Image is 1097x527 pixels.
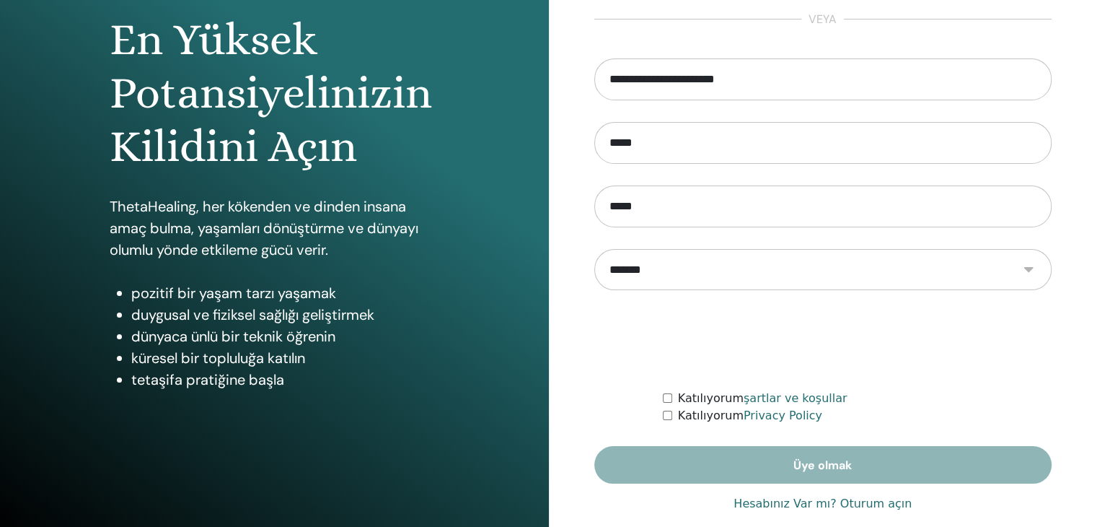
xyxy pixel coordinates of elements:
p: ThetaHealing, her kökenden ve dinden insana amaç bulma, yaşamları dönüştürme ve dünyayı olumlu yö... [110,196,439,261]
li: küresel bir topluluğa katılın [131,347,439,369]
a: şartlar ve koşullar [744,391,847,405]
span: veya [801,11,844,28]
label: Katılıyorum [678,390,847,407]
li: tetaşifa pratiğine başla [131,369,439,391]
a: Hesabınız Var mı? Oturum açın [733,495,912,513]
label: Katılıyorum [678,407,822,424]
h1: En Yüksek Potansiyelinizin Kilidini Açın [110,13,439,174]
li: pozitif bir yaşam tarzı yaşamak [131,282,439,304]
li: dünyaca ünlü bir teknik öğrenin [131,326,439,347]
a: Privacy Policy [744,409,822,422]
iframe: reCAPTCHA [713,312,933,368]
li: duygusal ve fiziksel sağlığı geliştirmek [131,304,439,326]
